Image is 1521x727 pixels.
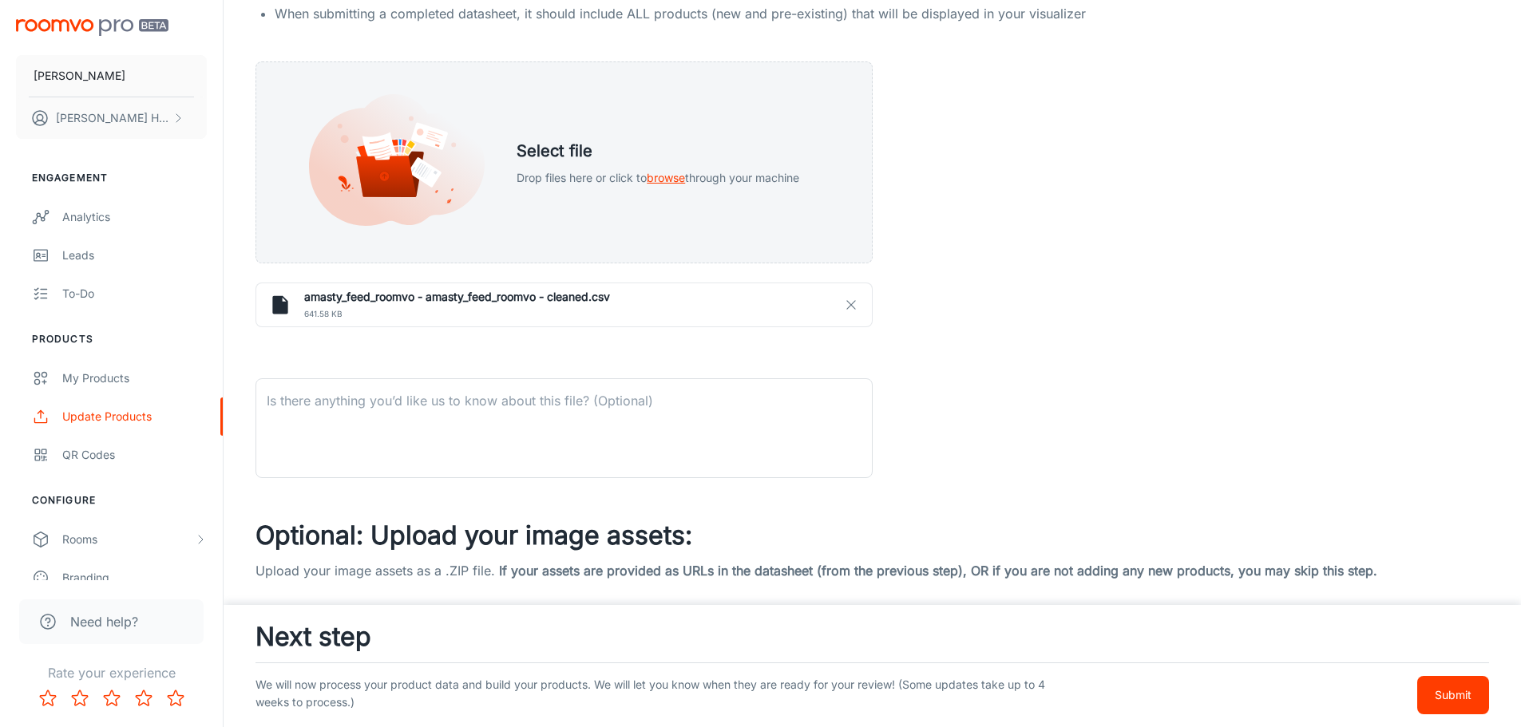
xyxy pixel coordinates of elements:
p: Submit [1435,686,1471,704]
button: Rate 5 star [160,682,192,714]
div: To-do [62,285,207,302]
button: Submit [1417,676,1489,714]
div: Rooms [62,531,194,548]
button: Rate 1 star [32,682,64,714]
div: Update Products [62,408,207,425]
button: [PERSON_NAME] [16,55,207,97]
div: QR Codes [62,446,207,464]
h6: amasty_feed_roomvo - amasty_feed_roomvo - cleaned.csv [304,288,859,306]
span: Need help? [70,612,138,631]
div: Analytics [62,208,207,226]
li: When submitting a completed datasheet, it should include ALL products (new and pre-existing) that... [275,4,1495,23]
button: Rate 2 star [64,682,96,714]
button: [PERSON_NAME] Help [16,97,207,139]
p: [PERSON_NAME] [34,67,125,85]
span: 641.58 kB [304,306,859,322]
p: We will now process your product data and build your products. We will let you know when they are... [255,676,1057,714]
p: Rate your experience [13,663,210,682]
div: My Products [62,369,207,387]
h3: Optional: Upload your image assets: [255,516,1489,555]
h5: Select file [517,139,799,163]
h3: Next step [255,618,1489,656]
span: If your assets are provided as URLs in the datasheet (from the previous step), OR if you are not ... [499,563,1377,579]
div: Select fileDrop files here or click tobrowsethrough your machine [255,61,873,263]
button: Rate 3 star [96,682,128,714]
button: Rate 4 star [128,682,160,714]
p: Upload your image assets as a .ZIP file. [255,561,1489,580]
div: Branding [62,569,207,587]
p: [PERSON_NAME] Help [56,109,168,127]
img: Roomvo PRO Beta [16,19,168,36]
div: Leads [62,247,207,264]
p: Drop files here or click to through your machine [517,169,799,187]
span: browse [647,171,685,184]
